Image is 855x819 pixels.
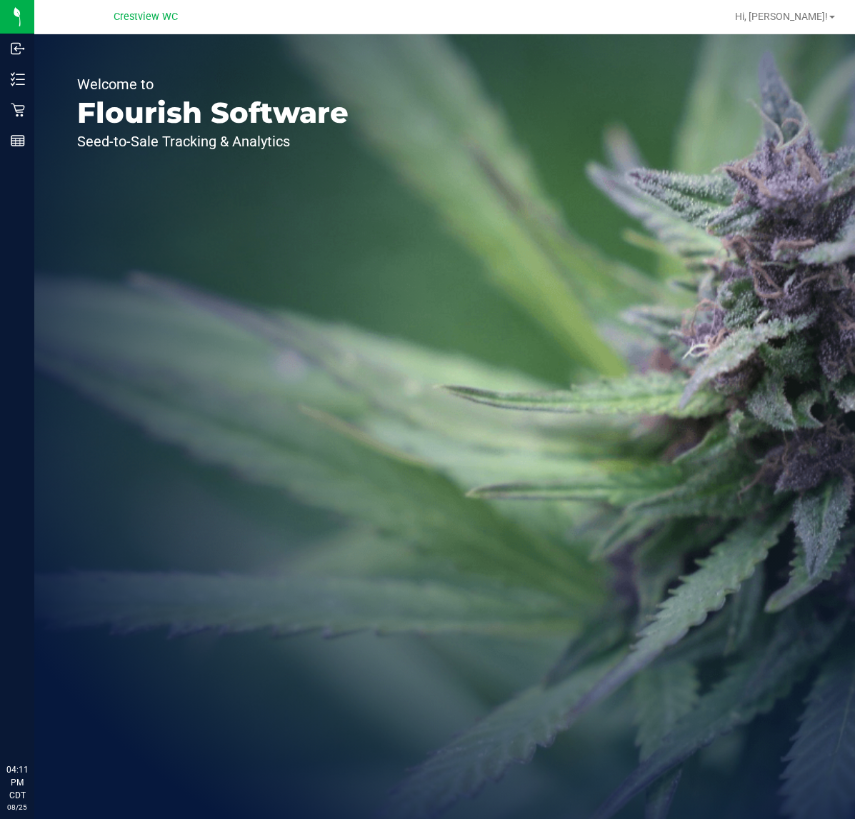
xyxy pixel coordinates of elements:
[114,11,178,23] span: Crestview WC
[735,11,828,22] span: Hi, [PERSON_NAME]!
[6,802,28,813] p: 08/25
[14,705,57,748] iframe: Resource center
[77,134,349,149] p: Seed-to-Sale Tracking & Analytics
[42,703,59,720] iframe: Resource center unread badge
[6,763,28,802] p: 04:11 PM CDT
[77,77,349,91] p: Welcome to
[11,134,25,148] inline-svg: Reports
[77,99,349,127] p: Flourish Software
[11,72,25,86] inline-svg: Inventory
[11,41,25,56] inline-svg: Inbound
[11,103,25,117] inline-svg: Retail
